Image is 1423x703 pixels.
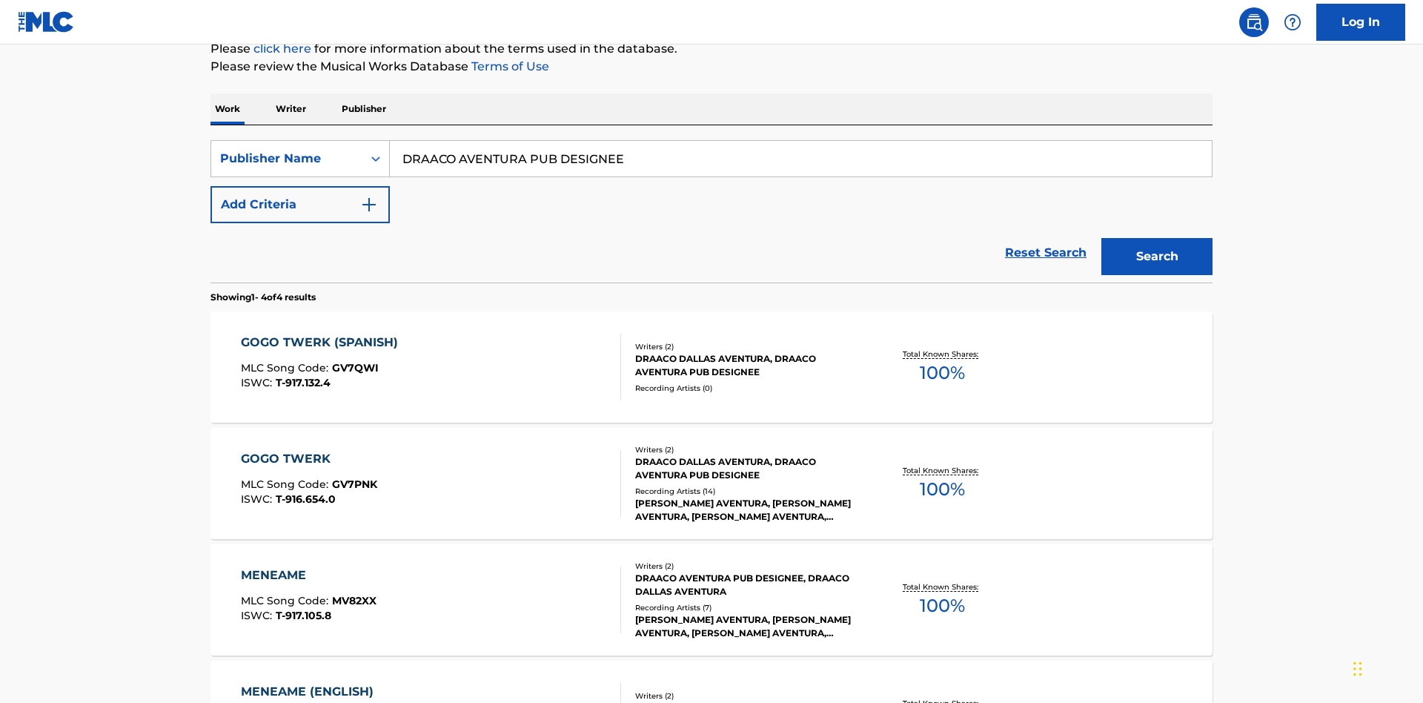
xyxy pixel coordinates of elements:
[903,581,982,593] p: Total Known Shares:
[635,690,859,702] div: Writers ( 2 )
[210,311,1213,423] a: GOGO TWERK (SPANISH)MLC Song Code:GV7QWIISWC:T-917.132.4Writers (2)DRAACO DALLAS AVENTURA, DRAACO...
[276,609,331,622] span: T-917.105.8
[360,196,378,214] img: 9d2ae6d4665cec9f34b9.svg
[635,486,859,497] div: Recording Artists ( 14 )
[1278,7,1307,37] div: Help
[210,93,245,125] p: Work
[1245,13,1263,31] img: search
[903,349,982,360] p: Total Known Shares:
[635,602,859,613] div: Recording Artists ( 7 )
[635,352,859,379] div: DRAACO DALLAS AVENTURA, DRAACO AVENTURA PUB DESIGNEE
[241,594,332,607] span: MLC Song Code :
[220,150,354,168] div: Publisher Name
[920,593,965,619] span: 100 %
[1239,7,1269,37] a: Public Search
[1284,13,1301,31] img: help
[276,492,336,506] span: T-916.654.0
[241,361,332,374] span: MLC Song Code :
[920,476,965,503] span: 100 %
[241,492,276,506] span: ISWC :
[271,93,311,125] p: Writer
[1101,238,1213,275] button: Search
[241,334,405,351] div: GOGO TWERK (SPANISH)
[1349,632,1423,703] iframe: Chat Widget
[920,360,965,386] span: 100 %
[241,450,377,468] div: GOGO TWERK
[1353,647,1362,691] div: Drag
[241,376,276,389] span: ISWC :
[241,683,381,701] div: MENEAME (ENGLISH)
[998,237,1094,269] a: Reset Search
[210,428,1213,539] a: GOGO TWERKMLC Song Code:GV7PNKISWC:T-916.654.0Writers (2)DRAACO DALLAS AVENTURA, DRAACO AVENTURA ...
[241,567,377,584] div: MENEAME
[635,497,859,524] div: [PERSON_NAME] AVENTURA, [PERSON_NAME] AVENTURA, [PERSON_NAME] AVENTURA, [PERSON_NAME] AVENTURA, [...
[635,383,859,394] div: Recording Artists ( 0 )
[468,59,549,73] a: Terms of Use
[18,11,75,33] img: MLC Logo
[332,478,377,491] span: GV7PNK
[332,594,377,607] span: MV82XX
[210,291,316,304] p: Showing 1 - 4 of 4 results
[210,140,1213,283] form: Search Form
[1316,4,1405,41] a: Log In
[210,58,1213,76] p: Please review the Musical Works Database
[635,572,859,598] div: DRAACO AVENTURA PUB DESIGNEE, DRAACO DALLAS AVENTURA
[253,42,311,56] a: click here
[635,613,859,640] div: [PERSON_NAME] AVENTURA, [PERSON_NAME] AVENTURA, [PERSON_NAME] AVENTURA, [PERSON_NAME] AVENTURA, [...
[903,465,982,476] p: Total Known Shares:
[337,93,391,125] p: Publisher
[635,455,859,482] div: DRAACO DALLAS AVENTURA, DRAACO AVENTURA PUB DESIGNEE
[210,40,1213,58] p: Please for more information about the terms used in the database.
[241,478,332,491] span: MLC Song Code :
[210,544,1213,656] a: MENEAMEMLC Song Code:MV82XXISWC:T-917.105.8Writers (2)DRAACO AVENTURA PUB DESIGNEE, DRAACO DALLAS...
[276,376,331,389] span: T-917.132.4
[332,361,379,374] span: GV7QWI
[635,561,859,572] div: Writers ( 2 )
[210,186,390,223] button: Add Criteria
[241,609,276,622] span: ISWC :
[635,444,859,455] div: Writers ( 2 )
[635,341,859,352] div: Writers ( 2 )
